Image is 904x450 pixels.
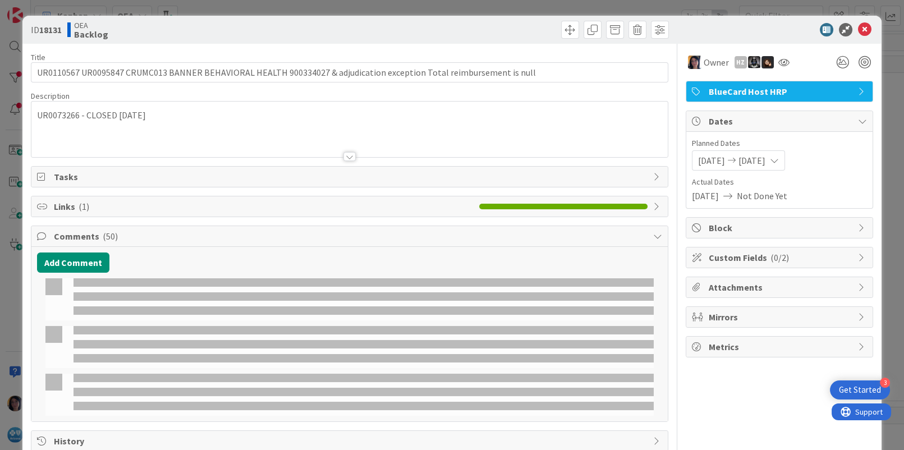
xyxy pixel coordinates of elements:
[692,176,867,188] span: Actual Dates
[709,310,852,324] span: Mirrors
[709,251,852,264] span: Custom Fields
[37,109,662,122] p: UR0073266 - CLOSED [DATE]
[704,56,729,69] span: Owner
[735,56,747,68] div: HZ
[74,30,108,39] b: Backlog
[709,340,852,353] span: Metrics
[79,201,89,212] span: ( 1 )
[54,229,647,243] span: Comments
[31,91,70,101] span: Description
[761,56,774,68] img: ZB
[709,85,852,98] span: BlueCard Host HRP
[692,137,867,149] span: Planned Dates
[24,2,51,15] span: Support
[37,252,109,273] button: Add Comment
[31,23,62,36] span: ID
[748,56,760,68] img: KG
[698,154,725,167] span: [DATE]
[39,24,62,35] b: 18131
[54,200,473,213] span: Links
[688,56,701,69] img: TC
[709,221,852,235] span: Block
[54,434,647,448] span: History
[692,189,719,203] span: [DATE]
[709,114,852,128] span: Dates
[31,52,45,62] label: Title
[74,21,108,30] span: OEA
[830,380,890,400] div: Open Get Started checklist, remaining modules: 3
[31,62,668,82] input: type card name here...
[839,384,881,396] div: Get Started
[709,281,852,294] span: Attachments
[880,378,890,388] div: 3
[103,231,118,242] span: ( 50 )
[770,252,789,263] span: ( 0/2 )
[738,154,765,167] span: [DATE]
[54,170,647,183] span: Tasks
[737,189,787,203] span: Not Done Yet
